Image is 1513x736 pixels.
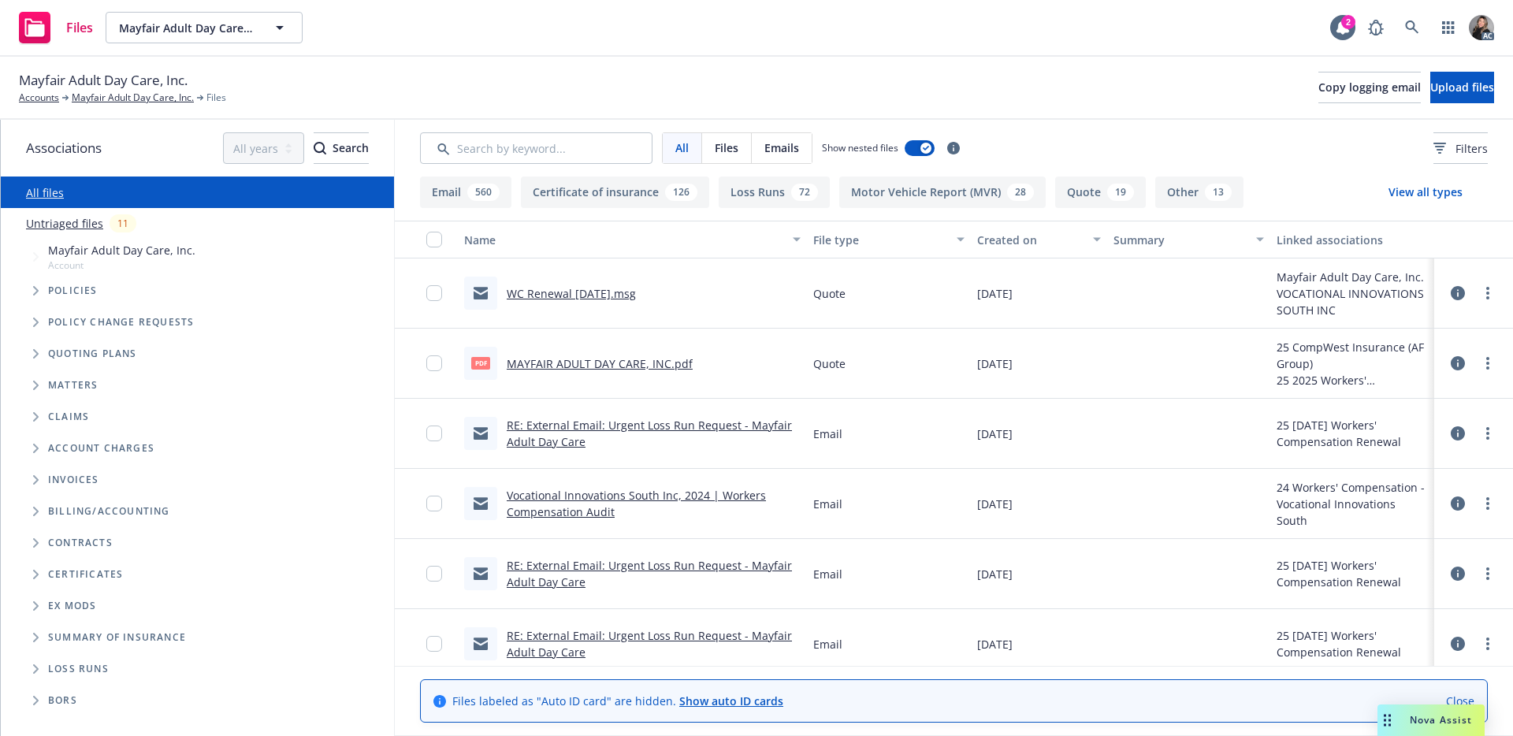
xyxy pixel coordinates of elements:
span: Ex Mods [48,601,96,611]
span: Summary of insurance [48,633,186,642]
a: RE: External Email: Urgent Loss Run Request - Mayfair Adult Day Care [507,558,792,589]
span: Show nested files [822,141,898,154]
div: 25 CompWest Insurance (AF Group) [1277,339,1428,372]
a: more [1478,634,1497,653]
span: Loss Runs [48,664,109,674]
input: Toggle Row Selected [426,285,442,301]
div: 25 2025 Workers' Compensation [1277,372,1428,388]
span: Files [66,21,93,34]
span: [DATE] [977,566,1013,582]
span: Files [206,91,226,105]
span: Copy logging email [1318,80,1421,95]
span: Email [813,566,842,582]
div: 28 [1007,184,1034,201]
div: 25 [DATE] Workers' Compensation Renewal [1277,627,1428,660]
span: BORs [48,696,77,705]
input: Toggle Row Selected [426,426,442,441]
a: more [1478,424,1497,443]
span: [DATE] [977,285,1013,302]
div: Mayfair Adult Day Care, Inc. VOCATIONAL INNOVATIONS SOUTH INC [1277,269,1428,318]
button: File type [807,221,971,258]
span: Account [48,258,195,272]
button: Upload files [1430,72,1494,103]
span: Claims [48,412,89,422]
div: File type [813,232,947,248]
button: Motor Vehicle Report (MVR) [839,177,1046,208]
div: 13 [1205,184,1232,201]
span: [DATE] [977,496,1013,512]
span: Billing/Accounting [48,507,170,516]
div: Name [464,232,783,248]
input: Toggle Row Selected [426,496,442,511]
span: Mayfair Adult Day Care, Inc. [48,242,195,258]
div: 19 [1107,184,1134,201]
div: Summary [1113,232,1247,248]
svg: Search [314,142,326,154]
button: Created on [971,221,1107,258]
div: Search [314,133,369,163]
span: Email [813,426,842,442]
img: photo [1469,15,1494,40]
span: pdf [471,357,490,369]
span: All [675,139,689,156]
span: Email [813,636,842,652]
span: Account charges [48,444,154,453]
span: Matters [48,381,98,390]
div: 126 [665,184,697,201]
button: Name [458,221,807,258]
a: Files [13,6,99,50]
div: 72 [791,184,818,201]
div: Drag to move [1377,704,1397,736]
button: Summary [1107,221,1271,258]
span: Nova Assist [1410,713,1472,727]
button: Email [420,177,511,208]
button: Filters [1433,132,1488,164]
a: Switch app [1433,12,1464,43]
button: Certificate of insurance [521,177,709,208]
a: more [1478,564,1497,583]
span: Policies [48,286,98,296]
a: more [1478,494,1497,513]
div: Created on [977,232,1084,248]
button: Nova Assist [1377,704,1485,736]
a: Vocational Innovations South Inc, 2024 | Workers Compensation Audit [507,488,766,519]
div: Tree Example [1,239,394,496]
input: Toggle Row Selected [426,636,442,652]
input: Toggle Row Selected [426,566,442,582]
span: Email [813,496,842,512]
input: Select all [426,232,442,247]
button: View all types [1363,177,1488,208]
span: Emails [764,139,799,156]
span: Mayfair Adult Day Care, Inc. [119,20,255,36]
span: [DATE] [977,426,1013,442]
div: 24 Workers' Compensation - Vocational Innovations South [1277,479,1428,529]
span: Quote [813,285,846,302]
a: more [1478,284,1497,303]
input: Toggle Row Selected [426,355,442,371]
button: Mayfair Adult Day Care, Inc. [106,12,303,43]
span: Associations [26,138,102,158]
a: Accounts [19,91,59,105]
a: MAYFAIR ADULT DAY CARE, INC.pdf [507,356,693,371]
span: Contracts [48,538,113,548]
a: RE: External Email: Urgent Loss Run Request - Mayfair Adult Day Care [507,628,792,660]
button: Loss Runs [719,177,830,208]
a: Search [1396,12,1428,43]
a: All files [26,185,64,200]
a: Mayfair Adult Day Care, Inc. [72,91,194,105]
div: Linked associations [1277,232,1428,248]
div: 25 [DATE] Workers' Compensation Renewal [1277,557,1428,590]
span: Invoices [48,475,99,485]
span: Upload files [1430,80,1494,95]
a: Report a Bug [1360,12,1392,43]
button: SearchSearch [314,132,369,164]
button: Quote [1055,177,1146,208]
button: Other [1155,177,1243,208]
a: RE: External Email: Urgent Loss Run Request - Mayfair Adult Day Care [507,418,792,449]
a: Close [1446,693,1474,709]
span: Quoting plans [48,349,137,359]
button: Copy logging email [1318,72,1421,103]
div: Folder Tree Example [1,496,394,716]
a: WC Renewal [DATE].msg [507,286,636,301]
span: Files [715,139,738,156]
